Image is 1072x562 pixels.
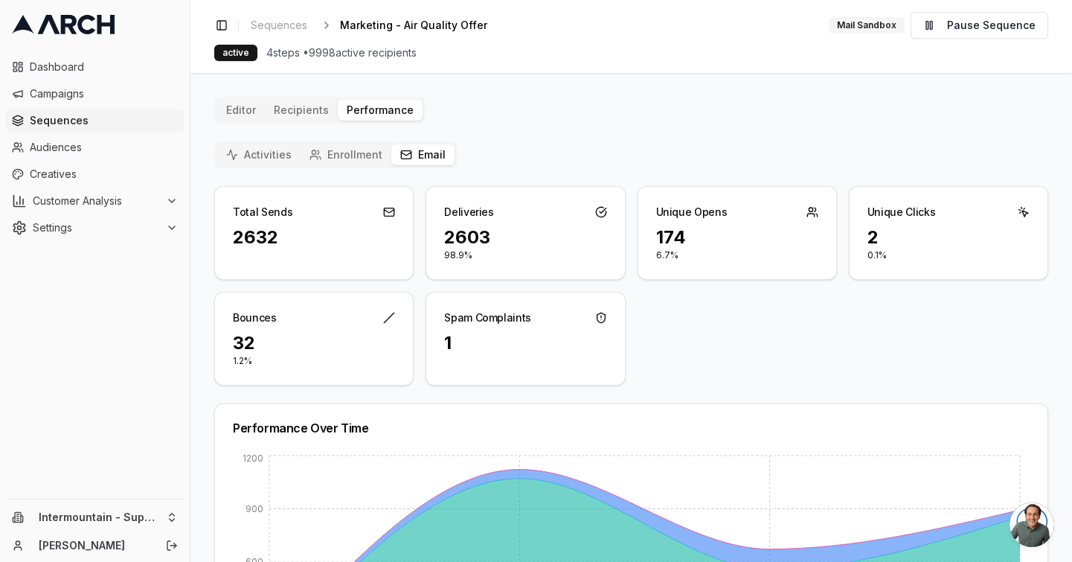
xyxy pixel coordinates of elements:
div: Unique Opens [656,205,728,220]
a: Creatives [6,162,184,186]
div: Unique Clicks [867,205,935,220]
div: 2603 [444,226,606,249]
div: 1 [444,331,606,355]
div: Deliveries [444,205,494,220]
button: Email [391,144,455,165]
button: Log out [161,535,182,556]
div: 174 [656,226,818,249]
button: Intermountain - Superior Water & Air [6,505,184,529]
p: 1.2% [233,355,395,367]
a: Campaigns [6,82,184,106]
p: 6.7% [656,249,818,261]
div: active [214,45,257,61]
a: Sequences [245,15,313,36]
span: Customer Analysis [33,194,160,208]
button: Performance [338,100,423,121]
a: Dashboard [6,55,184,79]
p: 0.1% [867,249,1030,261]
button: Enrollment [301,144,391,165]
div: Spam Complaints [444,310,531,325]
button: Activities [217,144,301,165]
p: 98.9% [444,249,606,261]
button: Pause Sequence [911,12,1048,39]
button: Settings [6,216,184,240]
div: Mail Sandbox [829,17,905,33]
div: Open chat [1010,502,1054,547]
button: Editor [217,100,265,121]
div: Bounces [233,310,277,325]
span: Audiences [30,140,178,155]
div: 2632 [233,226,395,249]
span: Dashboard [30,60,178,74]
span: Marketing - Air Quality Offer [340,18,487,33]
a: [PERSON_NAME] [39,538,150,553]
span: Settings [33,220,160,235]
tspan: 900 [245,503,263,514]
nav: breadcrumb [245,15,511,36]
div: 2 [867,226,1030,249]
div: Total Sends [233,205,292,220]
div: Performance Over Time [233,422,1030,434]
span: Intermountain - Superior Water & Air [39,511,160,524]
span: Sequences [251,18,307,33]
span: Campaigns [30,86,178,101]
a: Sequences [6,109,184,132]
button: Customer Analysis [6,189,184,213]
div: 32 [233,331,395,355]
a: Audiences [6,135,184,159]
span: Creatives [30,167,178,182]
span: 4 steps • 9998 active recipients [266,45,417,60]
button: Recipients [265,100,338,121]
tspan: 1200 [243,453,263,464]
span: Sequences [30,113,178,128]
